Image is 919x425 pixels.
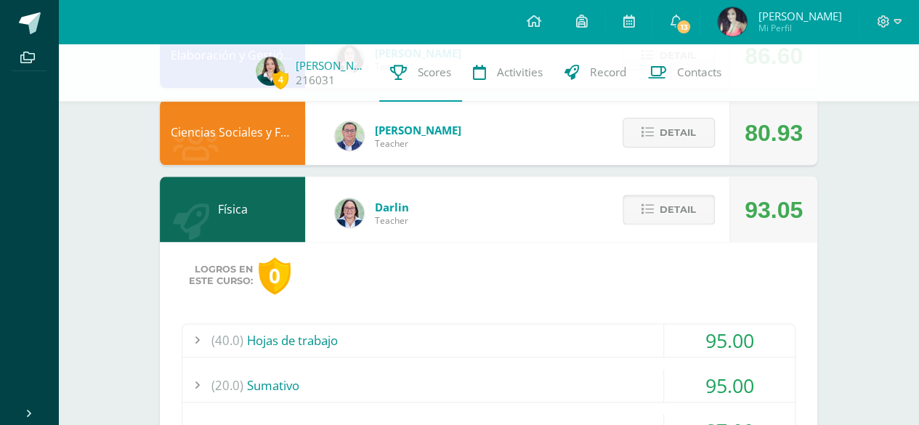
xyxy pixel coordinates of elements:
[497,65,543,80] span: Activities
[660,119,696,146] span: Detail
[660,196,696,223] span: Detail
[335,198,364,227] img: 571966f00f586896050bf2f129d9ef0a.png
[272,70,288,89] span: 4
[375,200,409,214] span: Darlin
[256,57,285,86] img: 440199d59a1bb4a241a9983326ac7319.png
[745,177,803,243] div: 93.05
[375,123,461,137] span: [PERSON_NAME]
[335,121,364,150] img: c1c1b07ef08c5b34f56a5eb7b3c08b85.png
[296,73,335,88] a: 216031
[211,324,243,357] span: (40.0)
[211,369,243,402] span: (20.0)
[375,137,461,150] span: Teacher
[758,22,841,34] span: Mi Perfil
[379,44,462,102] a: Scores
[189,264,253,287] span: Logros en este curso:
[664,369,795,402] div: 95.00
[676,19,692,35] span: 13
[590,65,626,80] span: Record
[375,214,409,227] span: Teacher
[677,65,721,80] span: Contacts
[758,9,841,23] span: [PERSON_NAME]
[745,100,803,166] div: 80.93
[182,324,795,357] div: Hojas de trabajo
[462,44,554,102] a: Activities
[664,324,795,357] div: 95.00
[296,58,368,73] a: [PERSON_NAME]
[259,257,291,294] div: 0
[418,65,451,80] span: Scores
[623,195,715,224] button: Detail
[160,177,305,242] div: Física
[718,7,747,36] img: d686daa607961b8b187ff7fdc61e0d8f.png
[554,44,637,102] a: Record
[160,100,305,165] div: Ciencias Sociales y Formación Ciudadana 4
[637,44,732,102] a: Contacts
[623,118,715,147] button: Detail
[182,369,795,402] div: Sumativo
